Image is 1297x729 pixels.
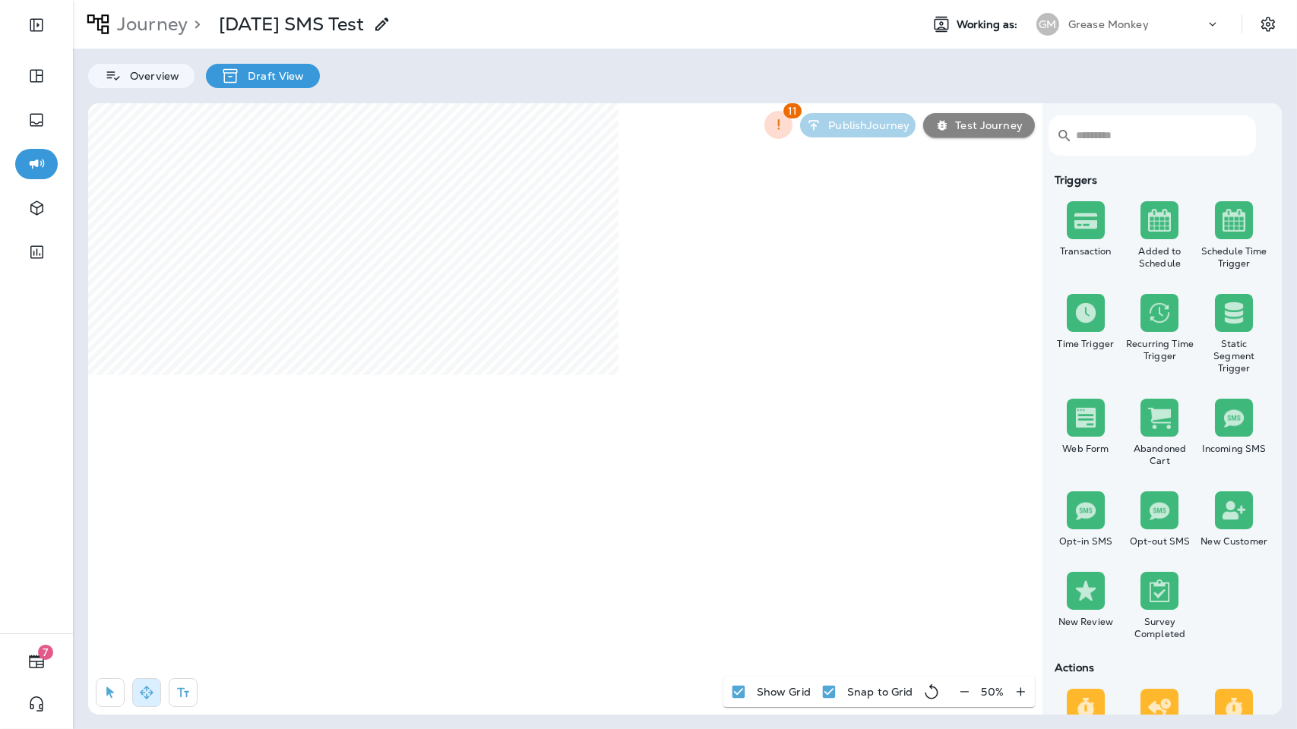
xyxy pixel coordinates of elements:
[111,13,188,36] p: Journey
[847,686,913,698] p: Snap to Grid
[122,70,179,82] p: Overview
[240,70,304,82] p: Draft View
[219,13,364,36] div: Labor Day SMS Test
[1052,245,1120,257] div: Transaction
[957,18,1021,31] span: Working as:
[1200,338,1268,374] div: Static Segment Trigger
[1126,245,1194,270] div: Added to Schedule
[1049,174,1271,186] div: Triggers
[1036,13,1059,36] div: GM
[1052,616,1120,628] div: New Review
[1254,11,1282,38] button: Settings
[15,646,58,677] button: 7
[1052,535,1120,548] div: Opt-in SMS
[1200,443,1268,455] div: Incoming SMS
[1068,18,1149,30] p: Grease Monkey
[1052,338,1120,350] div: Time Trigger
[1126,443,1194,467] div: Abandoned Cart
[949,119,1023,131] p: Test Journey
[1052,443,1120,455] div: Web Form
[219,13,364,36] p: [DATE] SMS Test
[1126,616,1194,640] div: Survey Completed
[1126,535,1194,548] div: Opt-out SMS
[783,103,802,118] span: 11
[188,13,201,36] p: >
[923,113,1035,137] button: Test Journey
[757,686,811,698] p: Show Grid
[1126,338,1194,362] div: Recurring Time Trigger
[1049,661,1271,674] div: Actions
[982,686,1004,698] p: 50 %
[15,10,58,40] button: Expand Sidebar
[38,645,53,660] span: 7
[1200,535,1268,548] div: New Customer
[1200,245,1268,270] div: Schedule Time Trigger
